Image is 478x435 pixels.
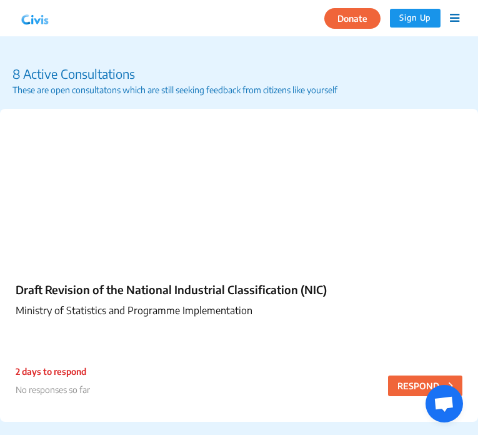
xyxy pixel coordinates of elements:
[16,365,90,378] p: 2 days to respond
[324,11,390,23] a: Donate
[426,385,463,422] div: Open chat
[388,376,462,396] button: RESPOND
[390,9,441,28] button: Sign Up
[324,8,381,29] button: Donate
[16,281,462,298] p: Draft Revision of the National Industrial Classification (NIC)
[16,384,90,395] span: No responses so far
[19,9,51,28] img: navlogo.png
[16,303,462,318] p: Ministry of Statistics and Programme Implementation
